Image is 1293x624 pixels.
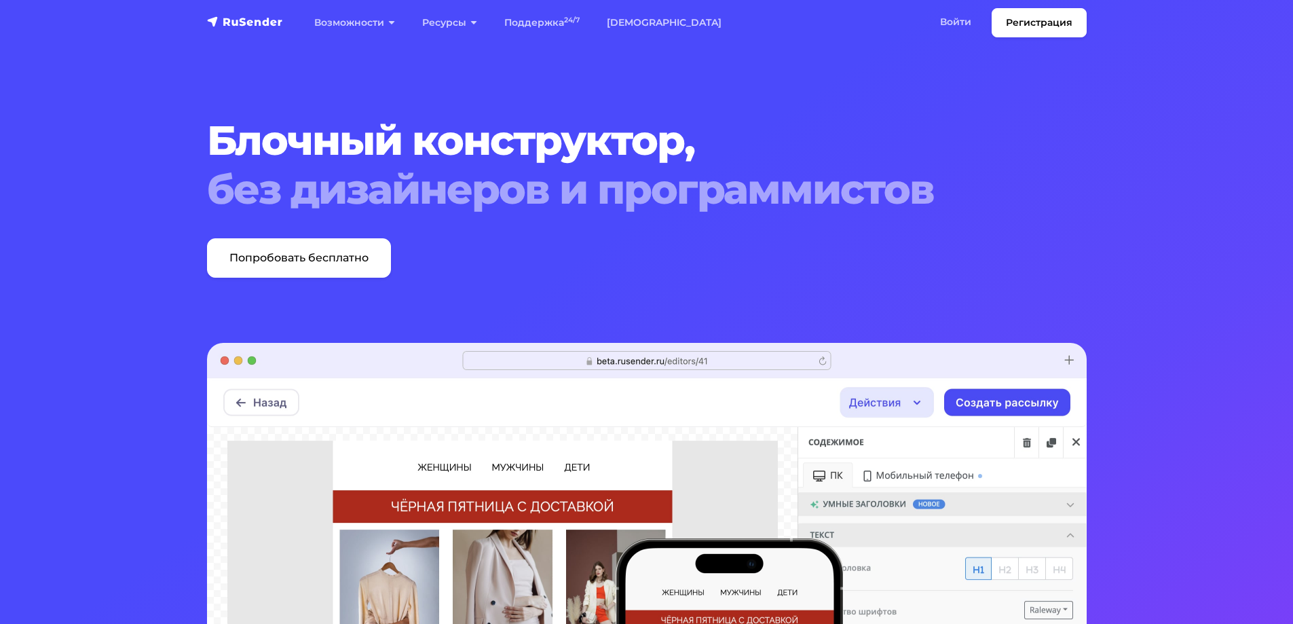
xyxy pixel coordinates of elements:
a: Ресурсы [409,9,491,37]
img: RuSender [207,15,283,29]
a: Попробовать бесплатно [207,238,391,278]
a: [DEMOGRAPHIC_DATA] [593,9,735,37]
a: Поддержка24/7 [491,9,593,37]
span: без дизайнеров и программистов [207,165,1012,214]
a: Войти [926,8,985,36]
a: Возможности [301,9,409,37]
a: Регистрация [992,8,1087,37]
sup: 24/7 [564,16,580,24]
h1: Блочный конструктор, [207,116,1012,214]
